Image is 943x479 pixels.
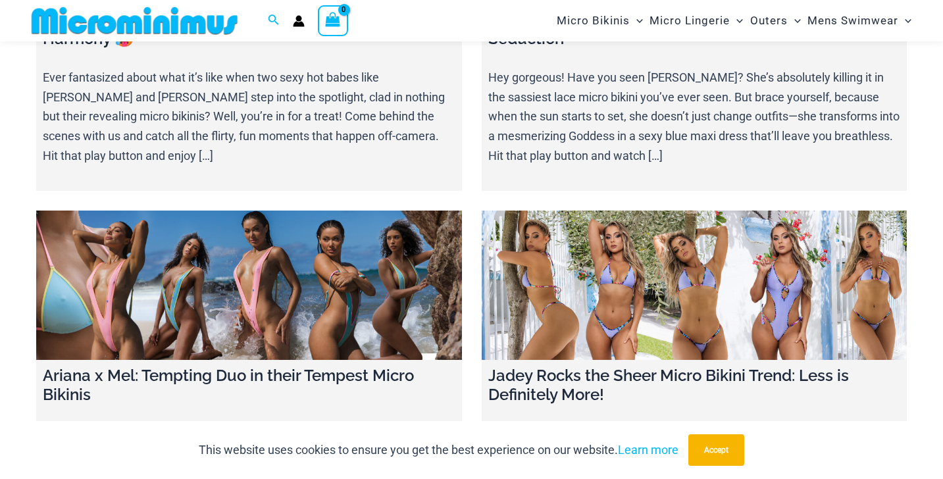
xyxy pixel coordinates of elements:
[488,366,901,405] h4: Jadey Rocks the Sheer Micro Bikini Trend: Less is Definitely More!
[804,4,915,38] a: Mens SwimwearMenu ToggleMenu Toggle
[898,4,911,38] span: Menu Toggle
[43,366,455,405] h4: Ariana x Mel: Tempting Duo in their Tempest Micro Bikinis
[807,4,898,38] span: Mens Swimwear
[688,434,744,466] button: Accept
[730,4,743,38] span: Menu Toggle
[318,5,348,36] a: View Shopping Cart, empty
[551,2,917,39] nav: Site Navigation
[36,211,462,360] a: Ariana x Mel: Tempting Duo in their Tempest Micro Bikinis
[482,211,907,360] a: Jadey Rocks the Sheer Micro Bikini Trend: Less is Definitely More!
[553,4,646,38] a: Micro BikinisMenu ToggleMenu Toggle
[650,4,730,38] span: Micro Lingerie
[268,13,280,29] a: Search icon link
[488,68,901,166] p: Hey gorgeous! Have you seen [PERSON_NAME]? She’s absolutely killing it in the sassiest lace micro...
[293,15,305,27] a: Account icon link
[747,4,804,38] a: OutersMenu ToggleMenu Toggle
[43,68,455,166] p: Ever fantasized about what it’s like when two sexy hot babes like [PERSON_NAME] and [PERSON_NAME]...
[618,443,678,457] a: Learn more
[26,6,243,36] img: MM SHOP LOGO FLAT
[646,4,746,38] a: Micro LingerieMenu ToggleMenu Toggle
[750,4,788,38] span: Outers
[557,4,630,38] span: Micro Bikinis
[788,4,801,38] span: Menu Toggle
[630,4,643,38] span: Menu Toggle
[199,440,678,460] p: This website uses cookies to ensure you get the best experience on our website.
